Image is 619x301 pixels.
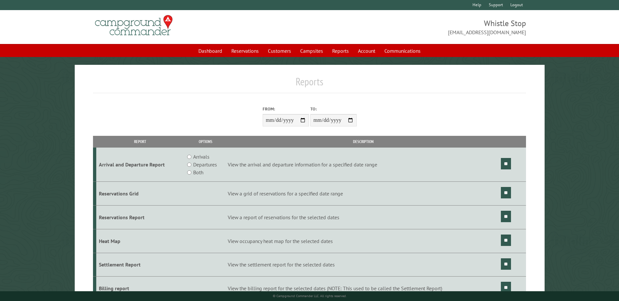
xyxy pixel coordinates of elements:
h1: Reports [93,75,526,93]
label: From: [263,106,309,112]
a: Communications [380,45,425,57]
th: Options [184,136,226,147]
img: Campground Commander [93,13,175,38]
label: To: [310,106,357,112]
td: Settlement Report [96,253,184,277]
td: Reservations Report [96,205,184,229]
td: View a report of reservations for the selected dates [227,205,500,229]
td: Reservations Grid [96,182,184,206]
td: View the settlement report for the selected dates [227,253,500,277]
label: Both [193,168,203,176]
th: Description [227,136,500,147]
a: Reports [328,45,353,57]
a: Account [354,45,379,57]
td: View the arrival and departure information for a specified date range [227,148,500,182]
a: Reservations [227,45,263,57]
th: Report [96,136,184,147]
a: Campsites [296,45,327,57]
label: Departures [193,161,217,168]
small: © Campground Commander LLC. All rights reserved. [273,294,347,298]
span: Whistle Stop [EMAIL_ADDRESS][DOMAIN_NAME] [310,18,526,36]
td: View occupancy heat map for the selected dates [227,229,500,253]
td: View the billing report for the selected dates (NOTE: This used to be called the Settlement Report) [227,277,500,300]
td: Billing report [96,277,184,300]
td: Heat Map [96,229,184,253]
td: Arrival and Departure Report [96,148,184,182]
a: Dashboard [194,45,226,57]
td: View a grid of reservations for a specified date range [227,182,500,206]
label: Arrivals [193,153,209,161]
a: Customers [264,45,295,57]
